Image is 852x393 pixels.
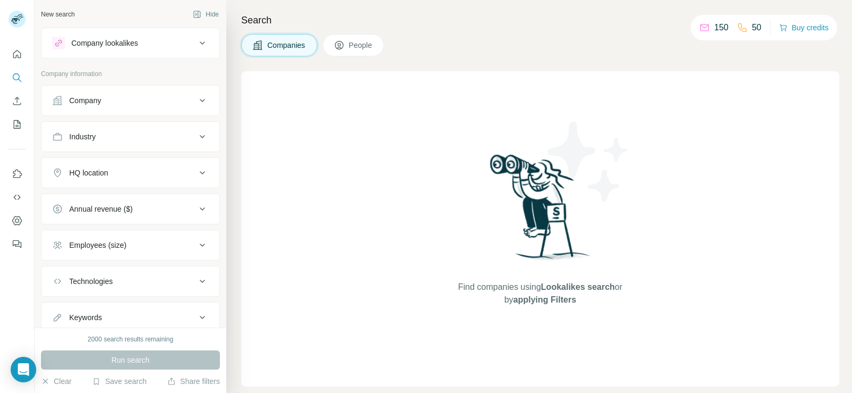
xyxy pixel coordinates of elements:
p: 150 [714,21,728,34]
button: Annual revenue ($) [42,196,219,222]
span: People [349,40,373,51]
button: HQ location [42,160,219,186]
div: 2000 search results remaining [88,335,174,344]
span: Lookalikes search [541,282,615,291]
button: Save search [92,376,146,387]
div: Keywords [69,312,102,323]
div: Employees (size) [69,240,126,250]
button: Share filters [167,376,220,387]
img: Surfe Illustration - Stars [540,114,636,210]
div: Company lookalikes [71,38,138,48]
button: Use Surfe API [9,188,26,207]
p: 50 [752,21,761,34]
button: Clear [41,376,71,387]
button: Technologies [42,269,219,294]
button: Feedback [9,235,26,254]
button: Enrich CSV [9,91,26,111]
div: Company [69,95,101,106]
div: Technologies [69,276,113,287]
div: New search [41,10,75,19]
button: Buy credits [779,20,829,35]
p: Company information [41,69,220,79]
button: Hide [185,6,226,22]
div: Annual revenue ($) [69,204,133,214]
button: Industry [42,124,219,149]
span: Find companies using or by [455,281,625,306]
button: Use Surfe on LinkedIn [9,164,26,183]
button: My lists [9,115,26,134]
div: Industry [69,131,96,142]
button: Company lookalikes [42,30,219,56]
button: Employees (size) [42,232,219,258]
img: Surfe Illustration - Woman searching with binoculars [485,152,596,270]
span: Companies [267,40,306,51]
h4: Search [241,13,839,28]
button: Quick start [9,45,26,64]
button: Company [42,88,219,113]
span: applying Filters [513,295,576,304]
div: Open Intercom Messenger [11,357,36,382]
button: Dashboard [9,211,26,230]
div: HQ location [69,168,108,178]
button: Search [9,68,26,87]
button: Keywords [42,305,219,330]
